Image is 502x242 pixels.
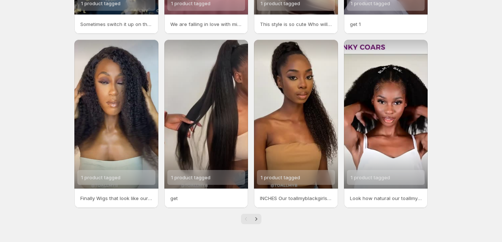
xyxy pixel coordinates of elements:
[251,214,261,224] button: Next
[171,174,210,180] span: 1 product tagged
[81,0,120,6] span: 1 product tagged
[80,20,152,28] p: Sometimes switch it up on them sis rey_mmdl using our toallmyblackgirls Kinky Coarse Clip
[170,194,242,202] p: get
[261,0,300,6] span: 1 product tagged
[241,214,261,224] nav: Pagination
[261,174,300,180] span: 1 product tagged
[351,174,390,180] span: 1 product tagged
[171,0,210,6] span: 1 product tagged
[81,174,120,180] span: 1 product tagged
[351,0,390,6] span: 1 product tagged
[350,20,422,28] p: get 1
[260,194,332,202] p: INCHES Our toallmyblackgirls Kinky Curls Drawstring Ponytail is just hard to resist briellemodelm...
[80,194,152,202] p: Finally Wigs that look like our natural hair Our Kinky Curls Lace wig Shop this look no
[260,20,332,28] p: This style is so cute Who will be trying this out - uchechi_ _Our toallmyblackgirls Kink
[170,20,242,28] p: We are falling in love with milkayemima natural hair _- milkayemima __If you are looki
[350,194,422,202] p: Look how natural our toallmyblackgirls Kinky Coarse U-Part Wig looks Shop now at toallmyblackgirls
